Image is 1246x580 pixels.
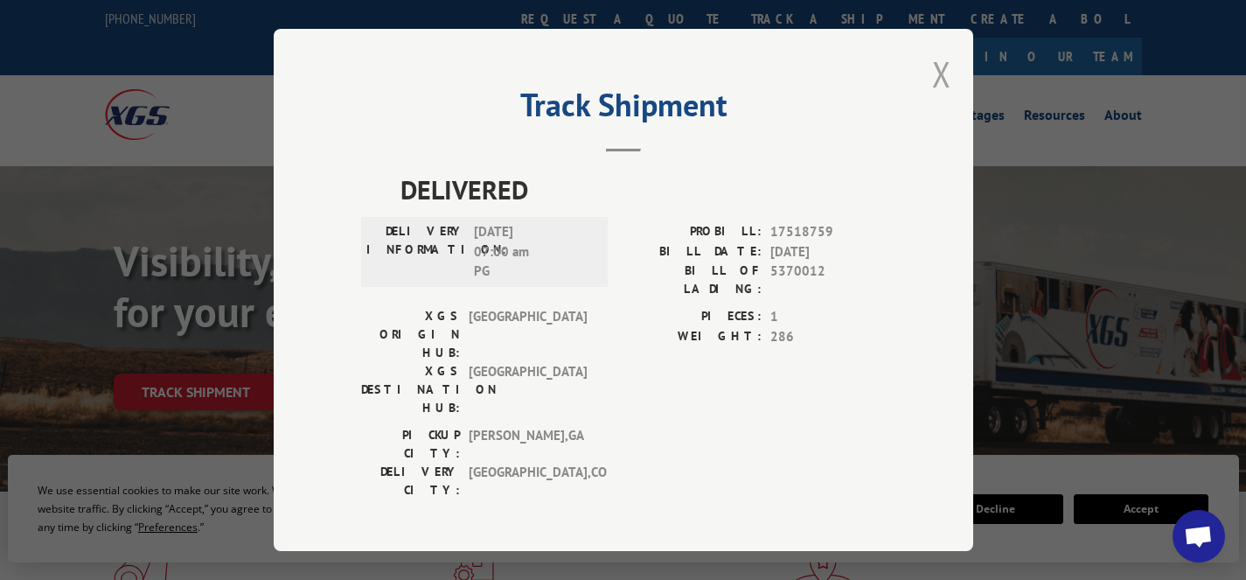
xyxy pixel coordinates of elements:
[469,426,587,463] span: [PERSON_NAME] , GA
[361,426,460,463] label: PICKUP CITY:
[623,307,762,327] label: PIECES:
[469,307,587,362] span: [GEOGRAPHIC_DATA]
[770,327,886,347] span: 286
[623,242,762,262] label: BILL DATE:
[361,362,460,417] label: XGS DESTINATION HUB:
[770,222,886,242] span: 17518759
[361,93,886,126] h2: Track Shipment
[469,463,587,500] span: [GEOGRAPHIC_DATA] , CO
[770,307,886,327] span: 1
[770,242,886,262] span: [DATE]
[361,307,460,362] label: XGS ORIGIN HUB:
[623,327,762,347] label: WEIGHT:
[400,170,886,209] span: DELIVERED
[623,262,762,298] label: BILL OF LADING:
[932,51,951,97] button: Close modal
[770,262,886,298] span: 5370012
[623,222,762,242] label: PROBILL:
[1173,510,1225,563] div: Open chat
[366,222,465,282] label: DELIVERY INFORMATION:
[469,362,587,417] span: [GEOGRAPHIC_DATA]
[474,222,592,282] span: [DATE] 07:00 am PG
[361,463,460,500] label: DELIVERY CITY:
